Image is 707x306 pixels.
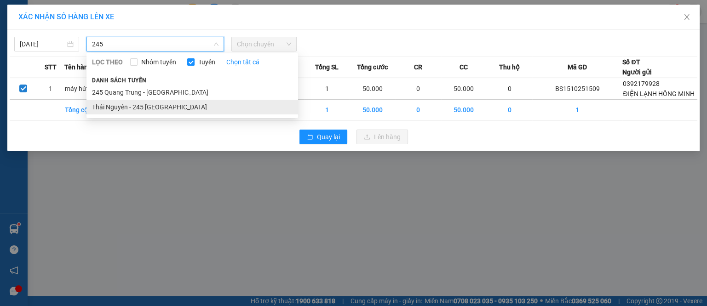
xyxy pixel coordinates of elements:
button: rollbackQuay lại [299,130,347,144]
span: Nhóm tuyến [138,57,180,67]
span: down [213,41,219,47]
button: Close [674,5,700,30]
td: 0 [396,100,441,120]
button: uploadLên hàng [356,130,408,144]
td: 50.000 [441,78,487,100]
span: STT [45,62,57,72]
li: 245 Quang Trung - [GEOGRAPHIC_DATA] [86,85,298,100]
td: 1 [304,100,350,120]
div: Số ĐT Người gửi [622,57,652,77]
span: Tên hàng [64,62,92,72]
td: máy hút ẩm [64,78,110,100]
span: rollback [307,134,313,141]
span: Tổng cước [357,62,388,72]
td: 1 [304,78,350,100]
input: 15/10/2025 [20,39,65,49]
td: 1 [37,78,64,100]
span: ĐIỆN LẠNH HỒNG MINH [623,90,694,97]
span: close [683,13,690,21]
span: XÁC NHẬN SỐ HÀNG LÊN XE [18,12,114,21]
span: CR [414,62,422,72]
td: 1 [532,100,622,120]
td: 50.000 [350,78,395,100]
span: Chọn chuyến [237,37,291,51]
td: BS1510251509 [532,78,622,100]
span: Tổng SL [315,62,339,72]
span: Quay lại [317,132,340,142]
a: Chọn tất cả [226,57,259,67]
td: 0 [487,78,532,100]
span: LỌC THEO [92,57,123,67]
td: Tổng cộng [64,100,110,120]
span: Thu hộ [499,62,519,72]
td: 0 [487,100,532,120]
span: CC [460,62,468,72]
span: Mã GD [568,62,587,72]
li: Thái Nguyên - 245 [GEOGRAPHIC_DATA] [86,100,298,114]
span: Danh sách tuyến [86,76,152,85]
td: 50.000 [350,100,395,120]
td: 50.000 [441,100,487,120]
td: 0 [396,78,441,100]
span: Tuyến [195,57,219,67]
span: 0392179928 [623,80,660,87]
